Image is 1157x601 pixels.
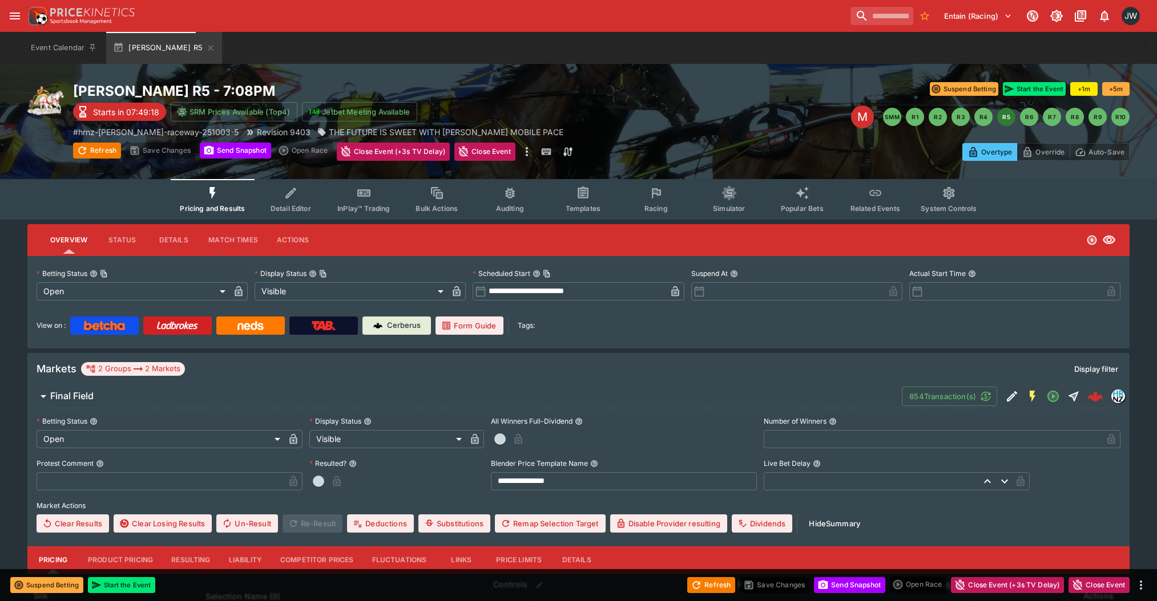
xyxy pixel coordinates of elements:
[237,321,263,330] img: Neds
[1063,386,1084,407] button: Straight
[200,143,271,159] button: Send Snapshot
[850,7,913,25] input: search
[50,390,94,402] h6: Final Field
[148,226,199,254] button: Details
[317,126,563,138] div: THE FUTURE IS SWEET WITH SWEET LOU MOBILE PACE
[1102,233,1116,247] svg: Visible
[590,460,598,468] button: Blender Price Template Name
[337,143,450,161] button: Close Event (+3s TV Delay)
[1043,386,1063,407] button: Open
[495,514,606,533] button: Remap Selection Target
[37,514,109,533] button: Clear Results
[271,204,311,213] span: Detail Editor
[171,179,986,220] div: Event type filters
[373,321,382,330] img: Cerberus
[84,321,125,330] img: Betcha
[1122,7,1140,25] div: Jayden Wyke
[1087,388,1103,404] img: logo-cerberus--red.svg
[520,143,534,161] button: more
[1094,6,1115,26] button: Notifications
[962,143,1017,161] button: Overtype
[1070,143,1130,161] button: Auto-Save
[312,321,336,330] img: TabNZ
[1035,146,1065,158] p: Override
[930,82,998,96] button: Suspend Betting
[162,546,219,574] button: Resulting
[106,32,222,64] button: [PERSON_NAME] R5
[802,514,867,533] button: HideSummary
[981,146,1012,158] p: Overtype
[883,108,901,126] button: SMM
[88,577,155,593] button: Start the Event
[496,204,524,213] span: Auditing
[909,269,966,278] p: Actual Start Time
[27,82,64,119] img: harness_racing.png
[418,514,490,533] button: Substitutions
[829,417,837,425] button: Number of Winners
[713,204,745,213] span: Simulator
[997,108,1015,126] button: R5
[1067,360,1125,378] button: Display filter
[962,143,1130,161] div: Start From
[1022,6,1043,26] button: Connected to PK
[73,82,602,100] h2: Copy To Clipboard
[937,7,1019,25] button: Select Tenant
[180,204,245,213] span: Pricing and Results
[814,577,885,593] button: Send Snapshot
[364,417,372,425] button: Display Status
[156,321,198,330] img: Ladbrokes
[1089,146,1124,158] p: Auto-Save
[1017,143,1070,161] button: Override
[551,546,602,574] button: Details
[337,204,390,213] span: InPlay™ Trading
[644,204,668,213] span: Racing
[309,430,466,448] div: Visible
[100,270,108,278] button: Copy To Clipboard
[308,106,320,117] img: jetbet-logo.svg
[199,226,267,254] button: Match Times
[73,143,121,159] button: Refresh
[1089,108,1107,126] button: R9
[347,514,414,533] button: Deductions
[27,546,79,574] button: Pricing
[267,226,319,254] button: Actions
[518,316,535,335] label: Tags:
[732,514,792,533] button: Dividends
[1070,82,1098,96] button: +1m
[487,546,551,574] button: Price Limits
[362,316,431,335] a: Cerberus
[37,458,94,468] p: Protest Comment
[37,430,284,448] div: Open
[890,576,946,592] div: split button
[329,126,563,138] p: THE FUTURE IS SWEET WITH [PERSON_NAME] MOBILE PACE
[24,32,104,64] button: Event Calendar
[687,577,735,593] button: Refresh
[974,108,993,126] button: R4
[90,417,98,425] button: Betting Status
[1111,389,1125,403] div: hrnz
[610,514,727,533] button: Disable Provider resulting
[1134,578,1148,592] button: more
[96,460,104,468] button: Protest Comment
[387,320,421,331] p: Cerberus
[283,514,342,533] span: Re-Result
[1111,108,1130,126] button: R10
[436,546,487,574] button: Links
[216,514,277,533] span: Un-Result
[255,269,307,278] p: Display Status
[1046,6,1067,26] button: Toggle light/dark mode
[86,362,180,376] div: 2 Groups 2 Markets
[952,108,970,126] button: R3
[1102,82,1130,96] button: +5m
[79,546,162,574] button: Product Pricing
[1003,82,1066,96] button: Start the Event
[309,458,346,468] p: Resulted?
[543,270,551,278] button: Copy To Clipboard
[730,270,738,278] button: Suspend At
[5,6,25,26] button: open drawer
[1087,388,1103,404] div: ff9885ba-7a43-49b8-ab11-857f94e53bac
[37,362,76,375] h5: Markets
[951,577,1064,593] button: Close Event (+3s TV Delay)
[902,387,997,406] button: 854Transaction(s)
[1069,577,1130,593] button: Close Event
